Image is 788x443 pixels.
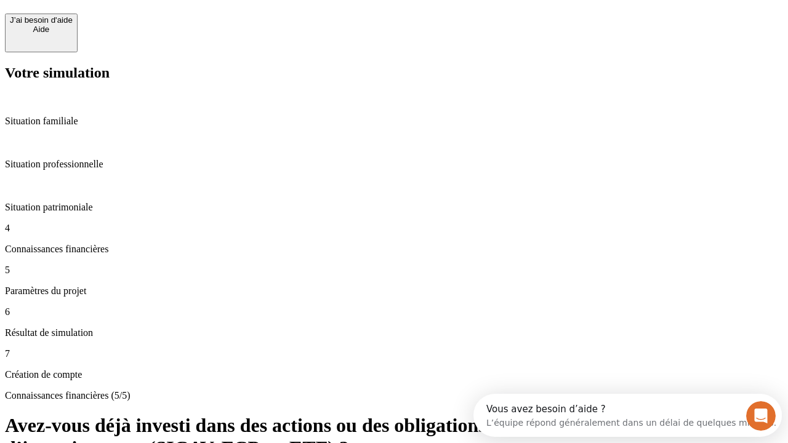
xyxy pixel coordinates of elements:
p: 4 [5,223,783,234]
iframe: Intercom live chat discovery launcher [473,394,782,437]
p: 5 [5,265,783,276]
iframe: Intercom live chat [746,401,776,431]
div: J’ai besoin d'aide [10,15,73,25]
p: Connaissances financières [5,244,783,255]
p: Résultat de simulation [5,327,783,338]
h2: Votre simulation [5,65,783,81]
p: 7 [5,348,783,359]
div: Ouvrir le Messenger Intercom [5,5,339,39]
p: Situation familiale [5,116,783,127]
p: 6 [5,306,783,317]
p: Situation professionnelle [5,159,783,170]
p: Création de compte [5,369,783,380]
p: Connaissances financières (5/5) [5,390,783,401]
button: J’ai besoin d'aideAide [5,14,78,52]
p: Paramètres du projet [5,285,783,297]
div: Aide [10,25,73,34]
p: Situation patrimoniale [5,202,783,213]
div: Vous avez besoin d’aide ? [13,10,303,20]
div: L’équipe répond généralement dans un délai de quelques minutes. [13,20,303,33]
